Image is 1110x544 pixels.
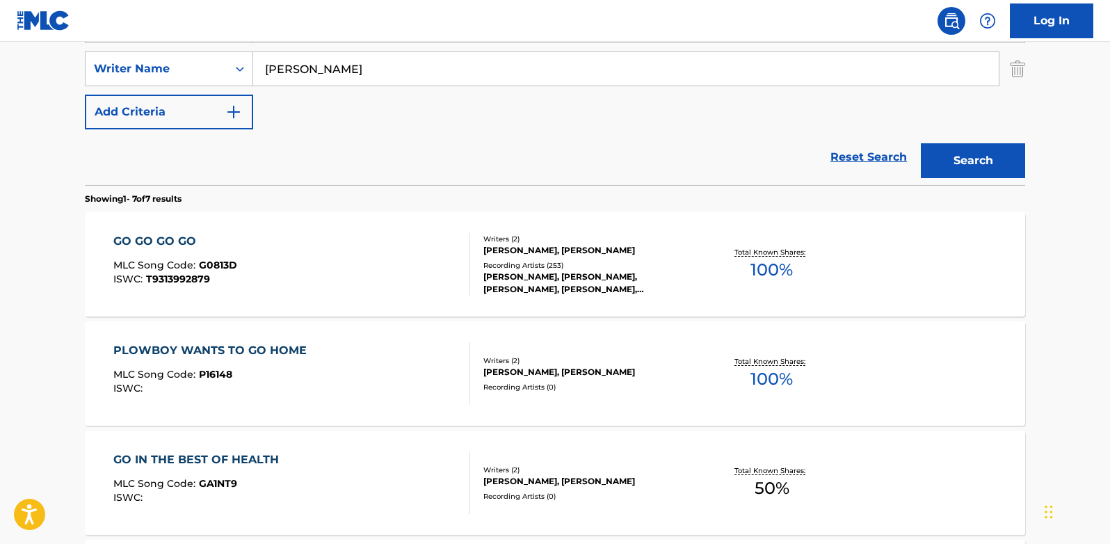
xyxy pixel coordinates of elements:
div: [PERSON_NAME], [PERSON_NAME] [483,244,693,257]
img: 9d2ae6d4665cec9f34b9.svg [225,104,242,120]
span: P16148 [199,368,232,381]
span: GA1NT9 [199,477,237,490]
div: [PERSON_NAME], [PERSON_NAME] [483,366,693,378]
div: PLOWBOY WANTS TO GO HOME [113,342,314,359]
p: Total Known Shares: [734,356,809,367]
div: [PERSON_NAME], [PERSON_NAME] [483,475,693,488]
div: Writers ( 2 ) [483,234,693,244]
p: Showing 1 - 7 of 7 results [85,193,182,205]
div: GO IN THE BEST OF HEALTH [113,451,286,468]
div: Writer Name [94,61,219,77]
a: Log In [1010,3,1093,38]
div: Recording Artists ( 253 ) [483,260,693,271]
img: search [943,13,960,29]
span: MLC Song Code : [113,259,199,271]
a: PLOWBOY WANTS TO GO HOMEMLC Song Code:P16148ISWC:Writers (2)[PERSON_NAME], [PERSON_NAME]Recording... [85,321,1025,426]
button: Add Criteria [85,95,253,129]
a: GO IN THE BEST OF HEALTHMLC Song Code:GA1NT9ISWC:Writers (2)[PERSON_NAME], [PERSON_NAME]Recording... [85,431,1025,535]
p: Total Known Shares: [734,465,809,476]
form: Search Form [85,8,1025,185]
span: ISWC : [113,273,146,285]
span: ISWC : [113,491,146,504]
div: Writers ( 2 ) [483,355,693,366]
span: G0813D [199,259,237,271]
a: Public Search [938,7,965,35]
div: Recording Artists ( 0 ) [483,382,693,392]
div: Help [974,7,1002,35]
img: Delete Criterion [1010,51,1025,86]
span: MLC Song Code : [113,477,199,490]
div: [PERSON_NAME], [PERSON_NAME], [PERSON_NAME], [PERSON_NAME], [PERSON_NAME], [PERSON_NAME], [PERSON... [483,271,693,296]
a: Reset Search [823,142,914,173]
span: MLC Song Code : [113,368,199,381]
div: GO GO GO GO [113,233,237,250]
div: Drag [1045,491,1053,533]
p: Total Known Shares: [734,247,809,257]
span: 100 % [750,367,793,392]
span: T9313992879 [146,273,210,285]
button: Search [921,143,1025,178]
img: help [979,13,996,29]
div: Recording Artists ( 0 ) [483,491,693,502]
img: MLC Logo [17,10,70,31]
a: GO GO GO GOMLC Song Code:G0813DISWC:T9313992879Writers (2)[PERSON_NAME], [PERSON_NAME]Recording A... [85,212,1025,317]
div: Writers ( 2 ) [483,465,693,475]
span: 50 % [755,476,789,501]
iframe: Chat Widget [1040,477,1110,544]
span: ISWC : [113,382,146,394]
span: 100 % [750,257,793,282]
